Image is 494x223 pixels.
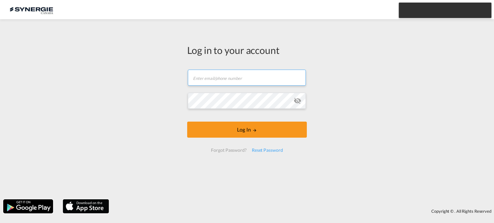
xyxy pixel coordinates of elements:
div: Reset Password [249,144,286,156]
img: google.png [3,199,54,214]
div: Forgot Password? [208,144,249,156]
input: Enter email/phone number [188,70,306,86]
img: 1f56c880d42311ef80fc7dca854c8e59.png [10,3,53,17]
div: Log in to your account [187,43,307,57]
md-icon: icon-eye-off [294,97,301,105]
button: LOGIN [187,122,307,138]
div: Copyright © . All Rights Reserved [112,206,494,217]
img: apple.png [62,199,110,214]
